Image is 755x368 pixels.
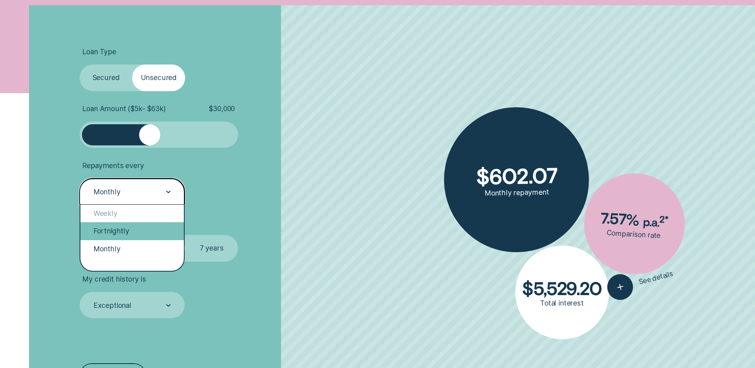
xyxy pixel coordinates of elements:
span: See details [638,269,674,286]
button: See details [605,261,676,303]
span: Repayments every [82,161,144,170]
label: 7 years [185,235,238,261]
span: Loan Amount ( $5k - $63k ) [82,104,166,113]
label: Unsecured [132,65,185,91]
div: Monthly [80,240,184,258]
div: Fortnightly [80,222,184,240]
div: Monthly [94,188,121,196]
div: Weekly [80,205,184,222]
span: $ 30,000 [209,104,235,113]
div: Exceptional [94,301,131,310]
span: My credit history is [82,275,146,284]
label: Secured [80,65,133,91]
span: Loan Type [82,47,116,56]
